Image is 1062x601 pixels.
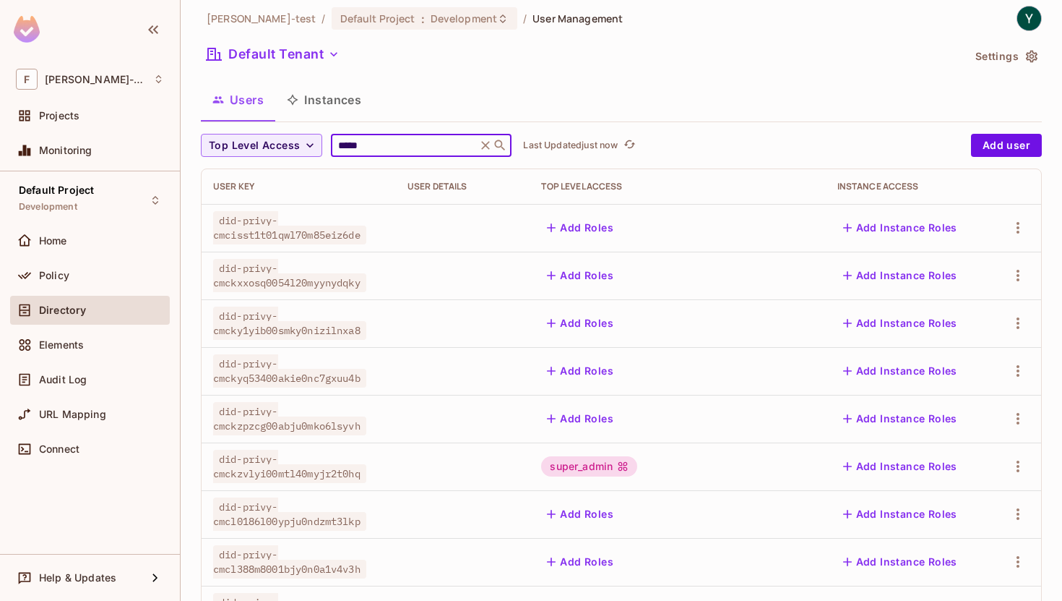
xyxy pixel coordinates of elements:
[837,264,963,287] button: Add Instance Roles
[213,402,366,435] span: did-privy-cmckzpzcg00abju0mko6lsyvh
[201,82,275,118] button: Users
[19,201,77,213] span: Development
[970,45,1042,68] button: Settings
[431,12,497,25] span: Development
[16,69,38,90] span: F
[39,270,69,281] span: Policy
[523,140,618,151] p: Last Updated just now
[19,184,94,196] span: Default Project
[213,354,366,388] span: did-privy-cmckyq53400akie0nc7gxuu4b
[541,181,813,192] div: Top Level Access
[39,374,87,385] span: Audit Log
[837,312,963,335] button: Add Instance Roles
[321,12,325,25] li: /
[837,407,963,430] button: Add Instance Roles
[201,134,322,157] button: Top Level Access
[541,503,619,526] button: Add Roles
[213,181,384,192] div: User Key
[532,12,623,25] span: User Management
[213,545,366,579] span: did-privy-cmcl388m8001bjy0n0a1v4v3h
[618,137,638,154] span: Click to refresh data
[39,339,84,351] span: Elements
[837,550,963,574] button: Add Instance Roles
[39,304,86,316] span: Directory
[39,110,79,122] span: Projects
[39,145,92,156] span: Monitoring
[541,456,637,477] div: super_admin
[201,43,345,66] button: Default Tenant
[541,216,619,239] button: Add Roles
[971,134,1042,157] button: Add user
[541,407,619,430] button: Add Roles
[340,12,415,25] span: Default Project
[837,503,963,526] button: Add Instance Roles
[407,181,518,192] div: User Details
[541,550,619,574] button: Add Roles
[39,572,116,584] span: Help & Updates
[45,74,146,85] span: Workspace: finch-test
[1017,7,1041,30] img: Yigit Balceli
[39,443,79,455] span: Connect
[213,307,366,340] span: did-privy-cmcky1yib00smky0nizilnxa8
[621,137,638,154] button: refresh
[837,181,979,192] div: Instance Access
[541,312,619,335] button: Add Roles
[837,455,963,478] button: Add Instance Roles
[837,216,963,239] button: Add Instance Roles
[837,359,963,383] button: Add Instance Roles
[14,16,40,43] img: SReyMgAAAABJRU5ErkJggg==
[420,13,426,25] span: :
[275,82,373,118] button: Instances
[207,12,316,25] span: the active workspace
[623,138,636,153] span: refresh
[39,235,67,247] span: Home
[213,450,366,483] span: did-privy-cmckzvlyi00mtl40myjr2t0hq
[541,264,619,287] button: Add Roles
[209,137,300,155] span: Top Level Access
[213,498,366,531] span: did-privy-cmcl0186l00ypju0ndzmt3lkp
[213,259,366,292] span: did-privy-cmckxxosq0054l20myynydqky
[213,211,366,244] span: did-privy-cmcisst1t01qwl70m85eiz6de
[541,359,619,383] button: Add Roles
[523,12,527,25] li: /
[39,409,106,420] span: URL Mapping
